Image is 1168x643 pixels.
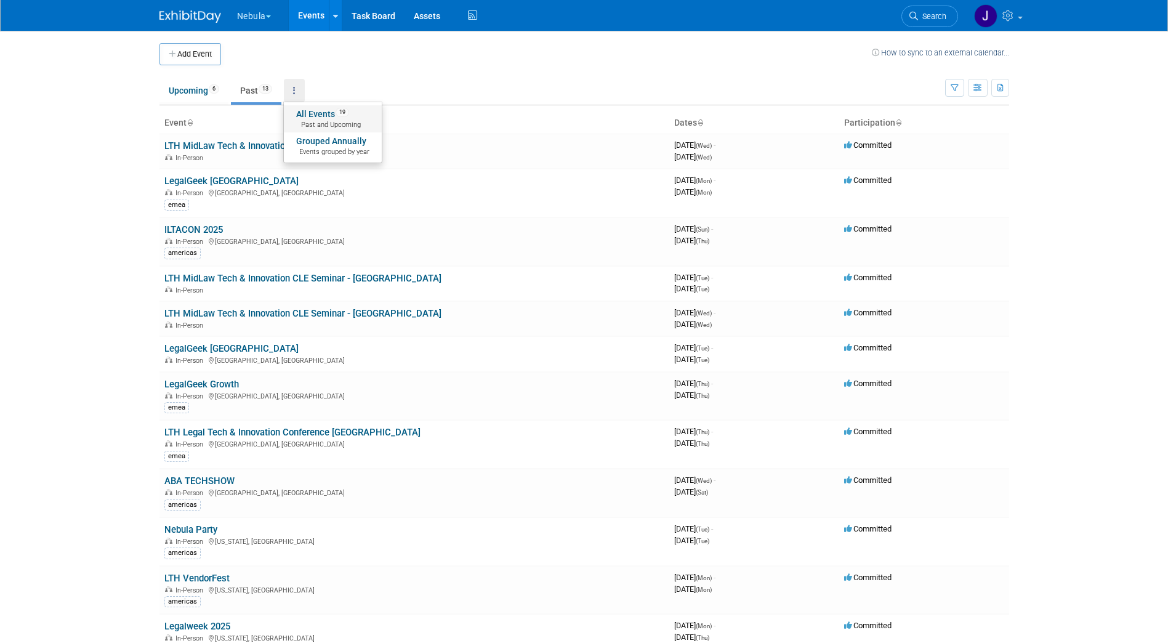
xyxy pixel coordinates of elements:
[165,321,172,328] img: In-Person Event
[296,147,369,157] span: Events grouped by year
[844,343,892,352] span: Committed
[674,355,709,364] span: [DATE]
[844,524,892,533] span: Committed
[164,200,189,211] div: emea
[164,402,189,413] div: emea
[674,487,708,496] span: [DATE]
[844,475,892,485] span: Committed
[674,621,715,630] span: [DATE]
[696,177,712,184] span: (Mon)
[696,381,709,387] span: (Thu)
[696,623,712,629] span: (Mon)
[165,586,172,592] img: In-Person Event
[164,573,230,584] a: LTH VendorFest
[844,273,892,282] span: Committed
[696,477,712,484] span: (Wed)
[165,440,172,447] img: In-Person Event
[844,224,892,233] span: Committed
[175,189,207,197] span: In-Person
[696,310,712,317] span: (Wed)
[164,524,217,535] a: Nebula Party
[711,224,713,233] span: -
[839,113,1009,134] th: Participation
[674,187,712,196] span: [DATE]
[696,586,712,593] span: (Mon)
[175,538,207,546] span: In-Person
[164,390,664,400] div: [GEOGRAPHIC_DATA], [GEOGRAPHIC_DATA]
[175,154,207,162] span: In-Person
[844,621,892,630] span: Committed
[696,275,709,281] span: (Tue)
[844,176,892,185] span: Committed
[711,524,713,533] span: -
[674,427,713,436] span: [DATE]
[164,475,235,487] a: ABA TECHSHOW
[901,6,958,27] a: Search
[164,621,230,632] a: Legalweek 2025
[159,43,221,65] button: Add Event
[696,189,712,196] span: (Mon)
[674,524,713,533] span: [DATE]
[164,224,223,235] a: ILTACON 2025
[696,489,708,496] span: (Sat)
[165,489,172,495] img: In-Person Event
[187,118,193,127] a: Sort by Event Name
[674,439,709,448] span: [DATE]
[895,118,901,127] a: Sort by Participation Type
[175,238,207,246] span: In-Person
[164,439,664,448] div: [GEOGRAPHIC_DATA], [GEOGRAPHIC_DATA]
[175,586,207,594] span: In-Person
[164,596,201,607] div: americas
[164,248,201,259] div: americas
[159,113,669,134] th: Event
[674,573,715,582] span: [DATE]
[714,573,715,582] span: -
[696,345,709,352] span: (Tue)
[164,536,664,546] div: [US_STATE], [GEOGRAPHIC_DATA]
[164,236,664,246] div: [GEOGRAPHIC_DATA], [GEOGRAPHIC_DATA]
[696,321,712,328] span: (Wed)
[159,79,228,102] a: Upcoming6
[165,154,172,160] img: In-Person Event
[165,357,172,363] img: In-Person Event
[674,536,709,545] span: [DATE]
[696,526,709,533] span: (Tue)
[175,392,207,400] span: In-Person
[714,140,715,150] span: -
[164,273,441,284] a: LTH MidLaw Tech & Innovation CLE Seminar - [GEOGRAPHIC_DATA]
[164,584,664,594] div: [US_STATE], [GEOGRAPHIC_DATA]
[696,429,709,435] span: (Thu)
[711,273,713,282] span: -
[165,286,172,293] img: In-Person Event
[674,236,709,245] span: [DATE]
[164,499,201,511] div: americas
[284,132,382,160] a: Grouped AnnuallyEvents grouped by year
[175,634,207,642] span: In-Person
[159,10,221,23] img: ExhibitDay
[696,538,709,544] span: (Tue)
[165,634,172,641] img: In-Person Event
[696,357,709,363] span: (Tue)
[696,634,709,641] span: (Thu)
[714,176,715,185] span: -
[696,286,709,293] span: (Tue)
[696,238,709,245] span: (Thu)
[164,633,664,642] div: [US_STATE], [GEOGRAPHIC_DATA]
[165,538,172,544] img: In-Person Event
[696,440,709,447] span: (Thu)
[674,152,712,161] span: [DATE]
[209,84,219,94] span: 6
[918,12,946,21] span: Search
[674,308,715,317] span: [DATE]
[674,140,715,150] span: [DATE]
[711,427,713,436] span: -
[164,548,201,559] div: americas
[164,140,365,152] a: LTH MidLaw Tech & Innovation CLE Seminar - DC
[175,286,207,294] span: In-Person
[674,176,715,185] span: [DATE]
[165,189,172,195] img: In-Person Event
[175,440,207,448] span: In-Person
[336,108,349,117] span: 19
[164,308,441,319] a: LTH MidLaw Tech & Innovation CLE Seminar - [GEOGRAPHIC_DATA]
[674,224,713,233] span: [DATE]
